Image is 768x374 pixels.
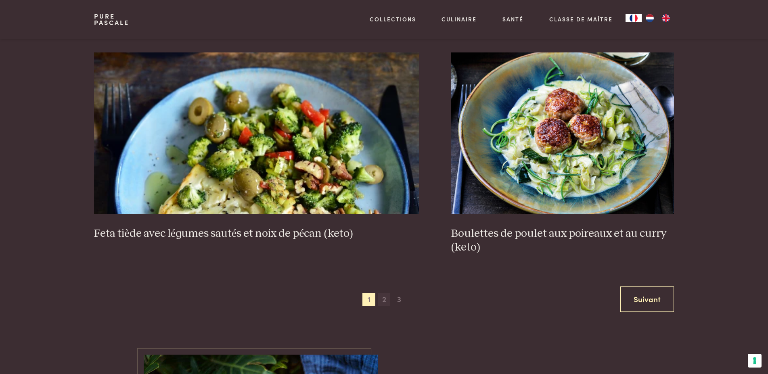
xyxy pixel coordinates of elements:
a: FR [626,14,642,22]
img: Boulettes de poulet aux poireaux et au curry (keto) [451,52,674,214]
a: Classe de maître [549,15,613,23]
a: Collections [370,15,416,23]
span: 1 [362,293,375,306]
a: NL [642,14,658,22]
img: Feta tiède avec légumes sautés et noix de pécan (keto) [94,52,419,214]
h3: Boulettes de poulet aux poireaux et au curry (keto) [451,227,674,255]
span: 3 [393,293,406,306]
a: Culinaire [442,15,477,23]
a: Boulettes de poulet aux poireaux et au curry (keto) Boulettes de poulet aux poireaux et au curry ... [451,52,674,255]
div: Language [626,14,642,22]
span: 2 [378,293,391,306]
button: Vos préférences en matière de consentement pour les technologies de suivi [748,354,762,368]
a: Suivant [620,286,674,312]
a: Santé [502,15,523,23]
aside: Language selected: Français [626,14,674,22]
a: Feta tiède avec légumes sautés et noix de pécan (keto) Feta tiède avec légumes sautés et noix de ... [94,52,419,240]
h3: Feta tiède avec légumes sautés et noix de pécan (keto) [94,227,419,241]
ul: Language list [642,14,674,22]
a: EN [658,14,674,22]
a: PurePascale [94,13,129,26]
